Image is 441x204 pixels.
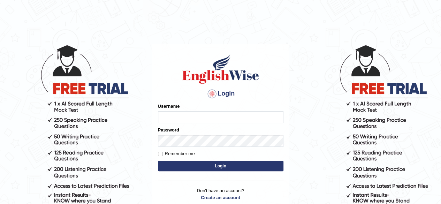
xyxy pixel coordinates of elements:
[158,127,179,133] label: Password
[158,161,283,171] button: Login
[158,150,195,157] label: Remember me
[158,152,162,156] input: Remember me
[158,103,180,109] label: Username
[181,53,260,85] img: Logo of English Wise sign in for intelligent practice with AI
[158,88,283,99] h4: Login
[158,194,283,201] a: Create an account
